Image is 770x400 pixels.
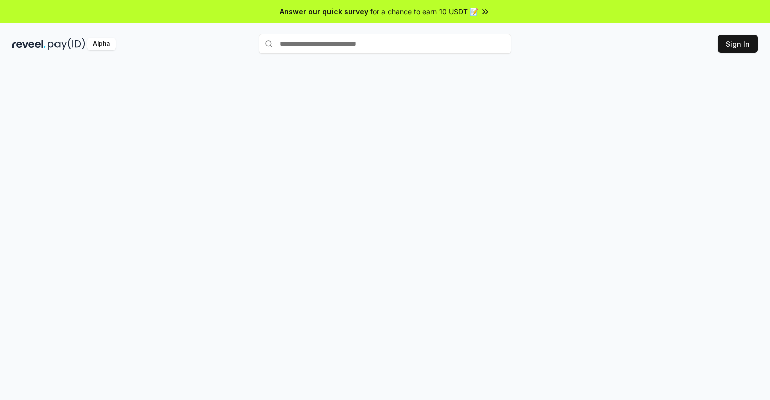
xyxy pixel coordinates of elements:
[12,38,46,50] img: reveel_dark
[280,6,368,17] span: Answer our quick survey
[87,38,116,50] div: Alpha
[48,38,85,50] img: pay_id
[370,6,478,17] span: for a chance to earn 10 USDT 📝
[718,35,758,53] button: Sign In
